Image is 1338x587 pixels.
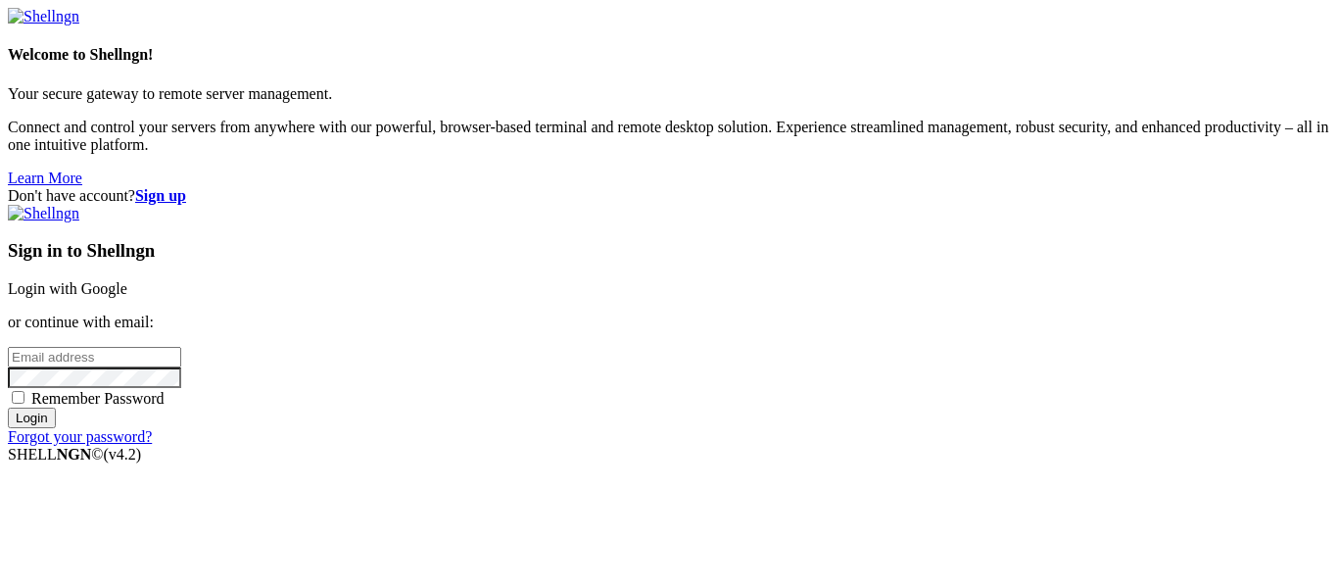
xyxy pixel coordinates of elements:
span: SHELL © [8,446,141,463]
a: Login with Google [8,280,127,297]
a: Sign up [135,187,186,204]
img: Shellngn [8,205,79,222]
span: Remember Password [31,390,165,407]
h3: Sign in to Shellngn [8,240,1330,262]
img: Shellngn [8,8,79,25]
a: Learn More [8,170,82,186]
p: Connect and control your servers from anywhere with our powerful, browser-based terminal and remo... [8,119,1330,154]
p: Your secure gateway to remote server management. [8,85,1330,103]
div: Don't have account? [8,187,1330,205]
p: or continue with email: [8,314,1330,331]
a: Forgot your password? [8,428,152,445]
input: Login [8,408,56,428]
input: Remember Password [12,391,24,404]
b: NGN [57,446,92,463]
span: 4.2.0 [104,446,142,463]
input: Email address [8,347,181,367]
h4: Welcome to Shellngn! [8,46,1330,64]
